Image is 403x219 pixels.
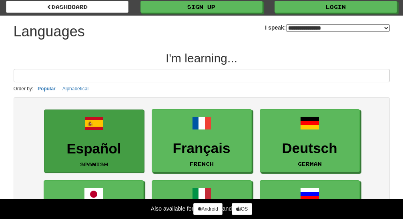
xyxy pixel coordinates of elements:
[286,24,390,32] select: I speak:
[14,24,85,40] h1: Languages
[298,161,322,167] small: German
[156,141,247,156] h3: Français
[190,161,214,167] small: French
[14,52,390,65] h2: I'm learning...
[265,24,389,32] label: I speak:
[14,86,34,92] small: Order by:
[44,109,144,173] a: EspañolSpanish
[60,84,91,93] button: Alphabetical
[140,1,263,13] a: Sign up
[275,1,397,13] a: Login
[232,203,252,215] a: iOS
[35,84,58,93] button: Popular
[48,141,140,157] h3: Español
[80,161,108,167] small: Spanish
[264,141,355,156] h3: Deutsch
[260,109,360,173] a: DeutschGerman
[193,203,222,215] a: Android
[6,1,128,13] a: dashboard
[152,109,252,173] a: FrançaisFrench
